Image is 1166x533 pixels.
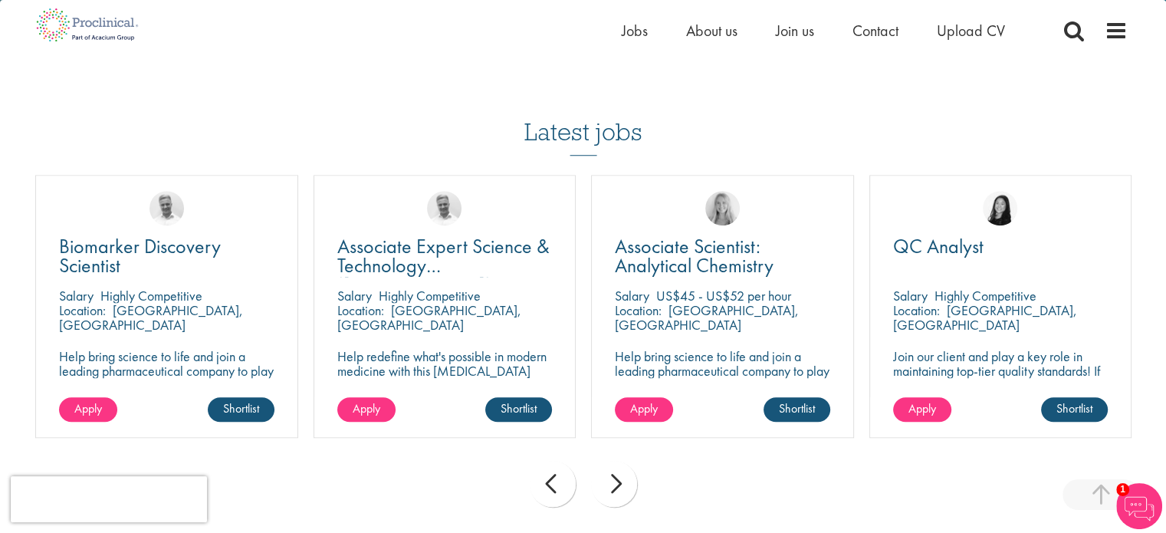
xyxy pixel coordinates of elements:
[656,287,791,304] p: US$45 - US$52 per hour
[686,21,737,41] a: About us
[630,400,658,416] span: Apply
[59,237,274,275] a: Biomarker Discovery Scientist
[615,301,662,319] span: Location:
[59,301,243,334] p: [GEOGRAPHIC_DATA], [GEOGRAPHIC_DATA]
[937,21,1005,41] a: Upload CV
[764,397,830,422] a: Shortlist
[427,191,461,225] img: Joshua Bye
[893,287,928,304] span: Salary
[852,21,898,41] a: Contact
[591,461,637,507] div: next
[908,400,936,416] span: Apply
[59,301,106,319] span: Location:
[353,400,380,416] span: Apply
[59,349,274,422] p: Help bring science to life and join a leading pharmaceutical company to play a key role in delive...
[893,301,940,319] span: Location:
[337,287,372,304] span: Salary
[100,287,202,304] p: Highly Competitive
[59,397,117,422] a: Apply
[934,287,1036,304] p: Highly Competitive
[615,349,830,422] p: Help bring science to life and join a leading pharmaceutical company to play a key role in delive...
[337,301,521,334] p: [GEOGRAPHIC_DATA], [GEOGRAPHIC_DATA]
[622,21,648,41] a: Jobs
[893,397,951,422] a: Apply
[1116,483,1162,529] img: Chatbot
[524,81,642,156] h3: Latest jobs
[208,397,274,422] a: Shortlist
[337,301,384,319] span: Location:
[893,301,1077,334] p: [GEOGRAPHIC_DATA], [GEOGRAPHIC_DATA]
[485,397,552,422] a: Shortlist
[59,287,94,304] span: Salary
[615,287,649,304] span: Salary
[893,233,984,259] span: QC Analyst
[615,237,830,275] a: Associate Scientist: Analytical Chemistry
[337,397,396,422] a: Apply
[11,476,207,522] iframe: reCAPTCHA
[530,461,576,507] div: prev
[615,233,774,278] span: Associate Scientist: Analytical Chemistry
[1116,483,1129,496] span: 1
[983,191,1017,225] img: Numhom Sudsok
[337,349,553,393] p: Help redefine what's possible in modern medicine with this [MEDICAL_DATA] Associate Expert Scienc...
[705,191,740,225] img: Shannon Briggs
[615,301,799,334] p: [GEOGRAPHIC_DATA], [GEOGRAPHIC_DATA]
[1041,397,1108,422] a: Shortlist
[59,233,221,278] span: Biomarker Discovery Scientist
[893,237,1109,256] a: QC Analyst
[776,21,814,41] a: Join us
[893,349,1109,422] p: Join our client and play a key role in maintaining top-tier quality standards! If you have a keen...
[337,237,553,275] a: Associate Expert Science & Technology ([MEDICAL_DATA])
[615,397,673,422] a: Apply
[149,191,184,225] img: Joshua Bye
[337,233,550,298] span: Associate Expert Science & Technology ([MEDICAL_DATA])
[379,287,481,304] p: Highly Competitive
[74,400,102,416] span: Apply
